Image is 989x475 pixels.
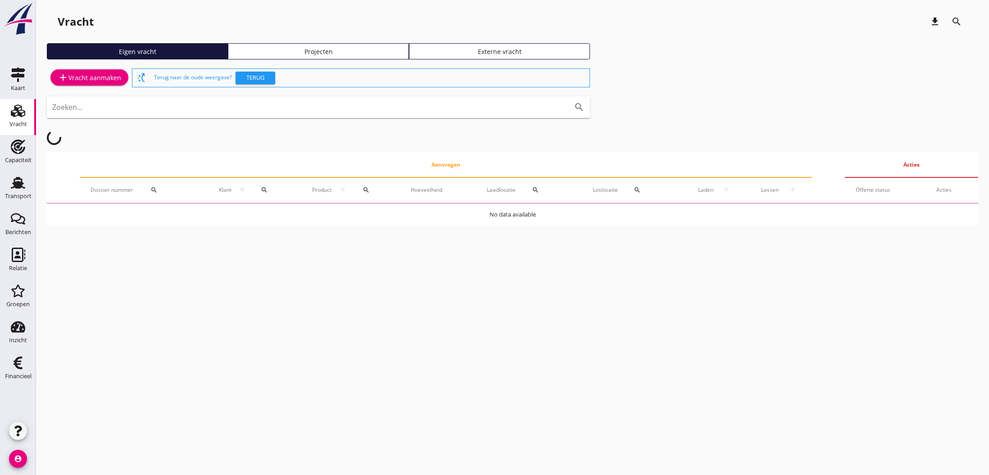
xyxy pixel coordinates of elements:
div: Berichten [5,229,31,235]
i: search [261,186,268,194]
div: Hoeveelheid [411,186,465,194]
div: Capaciteit [5,157,32,163]
div: Externe vracht [413,47,586,56]
i: switch_access_shortcut [136,72,147,83]
i: search [150,186,158,194]
div: Transport [5,193,32,199]
i: search [951,16,962,27]
i: arrow_upward [784,186,801,194]
span: Lossen [756,186,784,194]
span: Laden [693,186,718,194]
a: Externe vracht [409,43,590,59]
div: Eigen vracht [51,47,224,56]
a: Eigen vracht [47,43,228,59]
div: Vracht [58,14,94,29]
div: Terug [239,73,272,82]
i: arrow_upward [336,186,350,194]
td: No data available [47,204,978,226]
a: Vracht aanmaken [50,69,128,86]
div: Vracht [9,121,27,127]
i: download [930,16,940,27]
i: account_circle [9,450,27,468]
span: Klant [216,186,236,194]
th: Aanvragen [80,152,812,177]
div: Kaart [11,85,25,91]
div: Dossier nummer [91,179,194,201]
div: Acties [936,186,967,194]
div: Projecten [232,47,405,56]
i: search [363,186,370,194]
i: add [58,72,68,83]
div: Offerte status [856,186,915,194]
i: arrow_upward [718,186,735,194]
div: Loslocatie [593,179,671,201]
div: Groepen [6,301,30,307]
div: Laadlocatie [487,179,571,201]
th: Acties [845,152,978,177]
div: Relatie [9,265,27,271]
button: Terug [236,72,275,84]
img: logo-small.a267ee39.svg [2,2,34,36]
a: Projecten [228,43,409,59]
input: Zoeken... [52,100,559,114]
div: Vracht aanmaken [58,72,121,83]
i: search [574,102,585,113]
div: Terug naar de oude weergave? [154,69,586,87]
i: arrow_upward [235,186,250,194]
div: Financieel [5,373,32,379]
i: search [532,186,539,194]
div: Inzicht [9,337,27,343]
i: search [634,186,641,194]
span: Product [308,186,336,194]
